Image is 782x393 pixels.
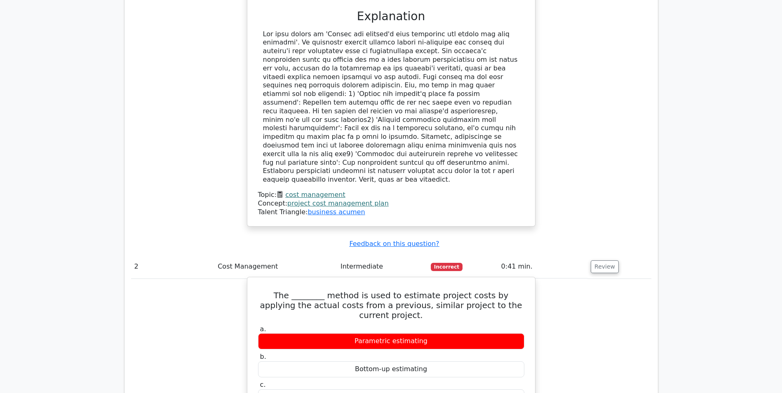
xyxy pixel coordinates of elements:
[285,191,345,199] a: cost management
[349,240,439,248] a: Feedback on this question?
[260,381,266,388] span: c.
[337,255,427,278] td: Intermediate
[287,199,389,207] a: project cost management plan
[498,255,587,278] td: 0:41 min.
[258,333,524,349] div: Parametric estimating
[263,30,519,184] div: Lor ipsu dolors am 'Consec adi elitsed'd eius temporinc utl etdolo mag aliq enimadmi'. Ve quisnos...
[431,263,463,271] span: Incorrect
[260,325,266,333] span: a.
[258,199,524,208] div: Concept:
[260,353,266,360] span: b.
[258,191,524,199] div: Topic:
[131,255,215,278] td: 2
[258,361,524,377] div: Bottom-up estimating
[258,191,524,216] div: Talent Triangle:
[257,290,525,320] h5: The ________ method is used to estimate project costs by applying the actual costs from a previou...
[308,208,365,216] a: business acumen
[591,260,619,273] button: Review
[263,9,519,23] h3: Explanation
[214,255,337,278] td: Cost Management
